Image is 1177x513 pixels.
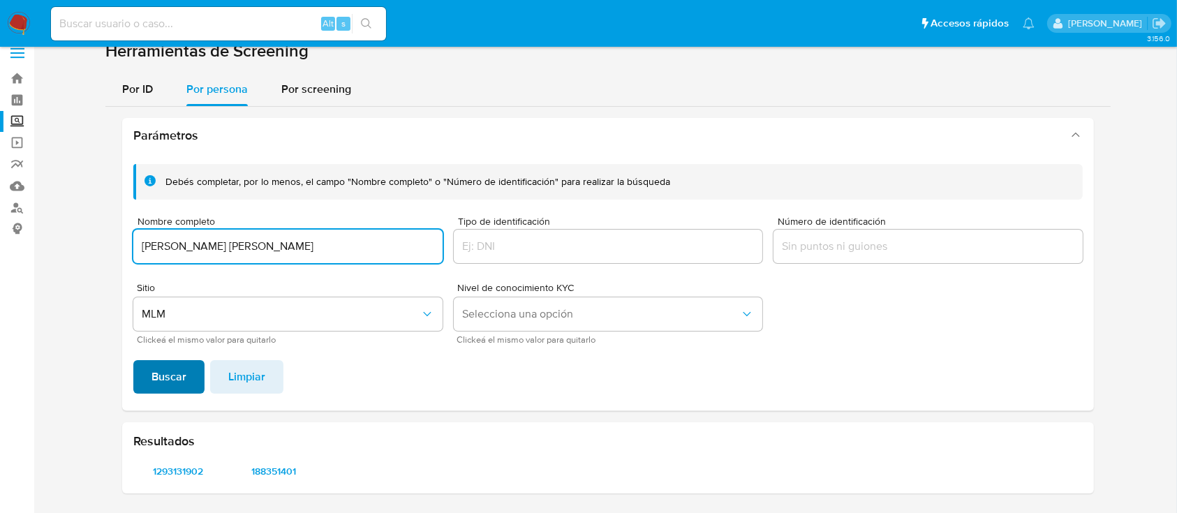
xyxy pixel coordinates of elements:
[51,15,386,33] input: Buscar usuario o caso...
[1147,33,1170,44] span: 3.156.0
[1023,17,1035,29] a: Notificaciones
[1068,17,1147,30] p: alan.cervantesmartinez@mercadolibre.com.mx
[931,16,1009,31] span: Accesos rápidos
[341,17,346,30] span: s
[323,17,334,30] span: Alt
[1152,16,1167,31] a: Salir
[352,14,380,34] button: search-icon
